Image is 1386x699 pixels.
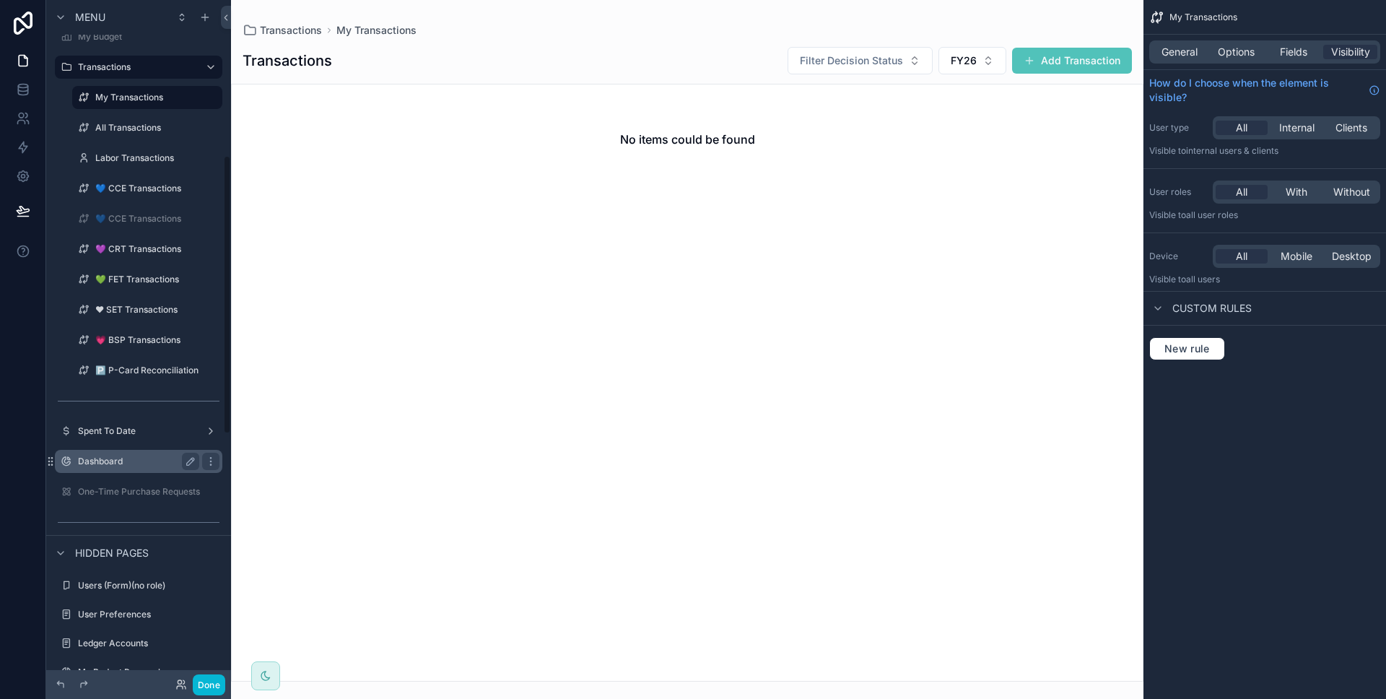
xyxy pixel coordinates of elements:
[95,183,219,194] label: 💙 CCE Transactions
[95,304,219,316] label: ❤ SET Transactions
[1331,45,1370,59] span: Visibility
[55,632,222,655] a: Ledger Accounts
[72,86,222,109] a: My Transactions
[1281,249,1312,264] span: Mobile
[72,177,222,200] a: 💙 CCE Transactions
[72,359,222,382] a: 🅿 P-Card Reconciliation
[72,298,222,321] a: ❤ SET Transactions
[78,31,219,43] label: My Budget
[1286,185,1307,199] span: With
[1186,209,1238,220] span: All user roles
[72,207,222,230] a: 💙 CCE Transactions
[1218,45,1255,59] span: Options
[95,122,219,134] label: All Transactions
[55,25,222,48] a: My Budget
[1149,186,1207,198] label: User roles
[95,365,219,376] label: 🅿 P-Card Reconciliation
[1161,45,1198,59] span: General
[78,61,193,73] label: Transactions
[1236,121,1247,135] span: All
[1236,185,1247,199] span: All
[95,213,219,225] label: 💙 CCE Transactions
[1335,121,1367,135] span: Clients
[1149,122,1207,134] label: User type
[72,238,222,261] a: 💜 CRT Transactions
[1280,45,1307,59] span: Fields
[1172,301,1252,316] span: Custom rules
[55,603,222,626] a: User Preferences
[1236,249,1247,264] span: All
[78,425,199,437] label: Spent To Date
[1149,145,1380,157] p: Visible to
[78,580,219,591] label: Users (Form)(no role)
[1149,274,1380,285] p: Visible to
[78,486,219,498] label: One-Time Purchase Requests
[1169,12,1237,23] span: My Transactions
[78,638,219,649] label: Ledger Accounts
[55,450,222,473] a: Dashboard
[1332,249,1372,264] span: Desktop
[55,420,222,443] a: Spent To Date
[1333,185,1370,199] span: Without
[72,147,222,170] a: Labor Transactions
[1149,251,1207,262] label: Device
[72,329,222,352] a: 💗 BSP Transactions
[1186,145,1278,156] span: Internal users & clients
[1149,337,1225,360] button: New rule
[55,574,222,597] a: Users (Form)(no role)
[75,10,105,25] span: Menu
[1149,76,1380,105] a: How do I choose when the element is visible?
[95,152,219,164] label: Labor Transactions
[193,674,225,695] button: Done
[1149,209,1380,221] p: Visible to
[72,268,222,291] a: 💚 FET Transactions
[75,546,149,560] span: Hidden pages
[1186,274,1220,285] span: all users
[95,92,214,103] label: My Transactions
[55,661,222,684] a: My Budget Proposals
[55,480,222,503] a: One-Time Purchase Requests
[78,667,219,678] label: My Budget Proposals
[78,609,219,620] label: User Preferences
[78,456,193,467] label: Dashboard
[95,243,219,255] label: 💜 CRT Transactions
[95,274,219,285] label: 💚 FET Transactions
[1279,121,1315,135] span: Internal
[1159,342,1216,355] span: New rule
[55,56,222,79] a: Transactions
[95,334,219,346] label: 💗 BSP Transactions
[72,116,222,139] a: All Transactions
[1149,76,1363,105] span: How do I choose when the element is visible?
